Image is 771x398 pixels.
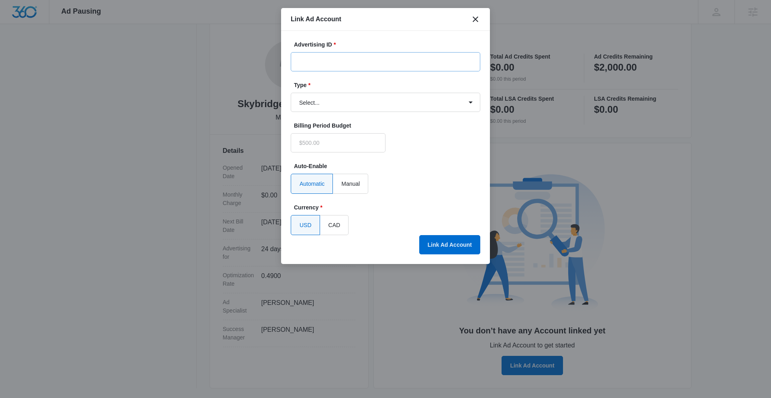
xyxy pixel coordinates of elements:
[294,203,483,212] label: Currency
[291,133,385,152] input: $500.00
[294,162,483,171] label: Auto-Enable
[320,215,349,235] label: CAD
[294,122,389,130] label: Billing Period Budget
[419,235,480,254] button: Link Ad Account
[291,215,320,235] label: USD
[294,41,483,49] label: Advertising ID
[471,14,480,24] button: close
[294,81,483,89] label: Type
[333,174,368,194] label: Manual
[291,174,333,194] label: Automatic
[291,14,341,24] h1: Link Ad Account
